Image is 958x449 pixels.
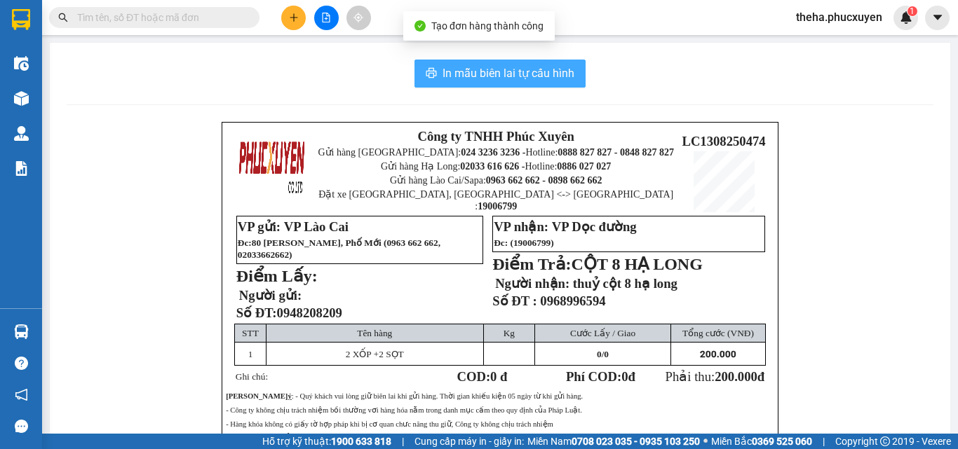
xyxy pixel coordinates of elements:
span: copyright [880,436,890,446]
strong: 0369 525 060 [752,436,812,447]
span: Cước Lấy / Giao [570,328,635,338]
span: CỘT 8 HẠ LONG [572,255,703,273]
strong: 0886 027 027 [557,161,611,172]
strong: Điểm Trả: [492,255,571,273]
span: 1 [248,349,253,359]
span: - Công ty không chịu trách nhiệm bồi thường vơi hàng hóa nằm trong danh mục cấm theo quy định của... [226,406,582,414]
strong: Công ty TNHH Phúc Xuyên [417,129,574,144]
span: | [823,434,825,449]
img: warehouse-icon [14,56,29,71]
span: VP Dọc đường [552,219,637,234]
span: : - Quý khách vui lòng giữ biên lai khi gửi hàng. Thời gian khiếu kiện 05 ngày từ khi gửi hàng. [226,392,583,400]
strong: Phí COD: đ [566,369,635,384]
span: thuỷ cột 8 hạ long [573,276,677,291]
button: aim [346,6,371,30]
span: Tổng cước (VNĐ) [682,328,754,338]
span: file-add [321,13,331,22]
span: Gửi hàng Lào Cai/Sapa: [390,175,602,186]
span: ⚪️ [703,438,708,444]
span: STT [242,328,259,338]
span: 0 [621,369,628,384]
strong: ý [288,392,291,400]
span: 2 XỐP +2 SỌT [346,349,404,359]
button: plus [281,6,306,30]
span: Đc: ( [494,237,554,248]
strong: 0708 023 035 - 0935 103 250 [572,436,700,447]
span: Tạo đơn hàng thành công [431,20,544,32]
strong: 024 3236 3236 - [461,147,525,158]
strong: Số ĐT: [236,305,342,320]
strong: VP nhận: [494,219,548,234]
span: printer [426,67,437,81]
img: logo [238,132,306,200]
img: warehouse-icon [14,324,29,339]
button: file-add [314,6,339,30]
span: Miền Nam [527,434,700,449]
span: 19006799) [513,237,554,248]
span: 1 [910,6,915,16]
span: Tên hàng [357,328,392,338]
span: Đặt xe [GEOGRAPHIC_DATA], [GEOGRAPHIC_DATA] <-> [GEOGRAPHIC_DATA] : [318,189,673,212]
span: 200.000 [700,349,736,359]
span: message [15,420,28,433]
sup: 1 [908,6,917,16]
strong: COD: [457,369,507,384]
strong: 0888 827 827 - 0848 827 827 [558,147,674,158]
img: icon-new-feature [900,11,912,24]
span: 0 [597,349,602,359]
span: Gửi hàng Hạ Long: Hotline: [381,161,611,172]
span: check-circle [414,20,426,32]
span: 200.000 [715,369,757,384]
span: 0948208209 [277,305,342,320]
span: : [248,237,251,248]
span: Cung cấp máy in - giấy in: [414,434,524,449]
span: search [58,13,68,22]
span: Người gửi: [239,288,302,303]
img: warehouse-icon [14,91,29,106]
span: caret-down [931,11,944,24]
span: Kg [504,328,515,338]
span: In mẫu biên lai tự cấu hình [443,64,574,82]
span: /0 [597,349,609,359]
button: printerIn mẫu biên lai tự cấu hình [414,60,586,88]
span: Miền Bắc [711,434,812,449]
span: aim [353,13,363,22]
strong: 02033 616 626 - [460,161,525,172]
span: Hỗ trợ kỹ thuật: [262,434,391,449]
strong: [PERSON_NAME] [226,392,288,400]
img: warehouse-icon [14,126,29,141]
span: Gửi hàng [GEOGRAPHIC_DATA]: Hotline: [318,147,674,158]
span: 0968996594 [540,293,605,308]
span: Phải thu: [666,369,765,384]
strong: Số ĐT : [492,293,537,308]
input: Tìm tên, số ĐT hoặc mã đơn [77,10,243,25]
span: Đc 80 [PERSON_NAME], Phố Mới ( [238,237,440,260]
span: 0963 662 662, 02033662662) [238,237,440,260]
span: LC1308250474 [682,134,765,148]
strong: Điểm Lấy: [236,267,318,285]
span: plus [289,13,299,22]
img: logo-vxr [12,9,30,30]
span: Ghi chú: [236,371,268,382]
strong: Người nhận: [495,276,569,291]
strong: 19006799 [478,201,517,212]
span: notification [15,388,28,401]
span: - Hàng khóa không có giấy tờ hợp pháp khi bị cơ quan chưc năng thu giữ, Công ty không chịu trách ... [226,420,553,428]
span: | [402,434,404,449]
img: solution-icon [14,161,29,176]
strong: VP gửi: [238,219,281,234]
span: theha.phucxuyen [785,8,893,26]
span: đ [757,369,764,384]
strong: 0963 662 662 - 0898 662 662 [486,175,602,186]
button: caret-down [925,6,950,30]
span: question-circle [15,357,28,370]
strong: 1900 633 818 [331,436,391,447]
span: 0 đ [490,369,507,384]
span: VP Lào Cai [284,219,349,234]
